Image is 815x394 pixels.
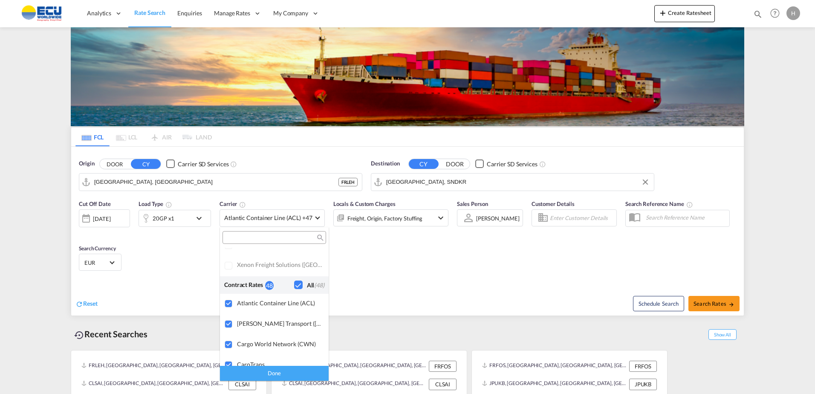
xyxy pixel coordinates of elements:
div: Xenon Freight Solutions ([GEOGRAPHIC_DATA]) | API [237,261,322,269]
div: Contract Rates [224,281,265,290]
md-icon: icon-magnify [316,235,323,241]
div: 48 [265,281,274,290]
span: (48) [314,281,324,289]
div: All [307,281,324,290]
md-checkbox: Checkbox No Ink [294,281,324,290]
div: CaroTrans [237,361,322,368]
div: Done [220,366,329,381]
div: Atlantic Container Line (ACL) [237,299,322,307]
div: Cargo World Network (CWN) [237,340,322,348]
div: Baker Transport (GB) | Direct [237,320,322,327]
